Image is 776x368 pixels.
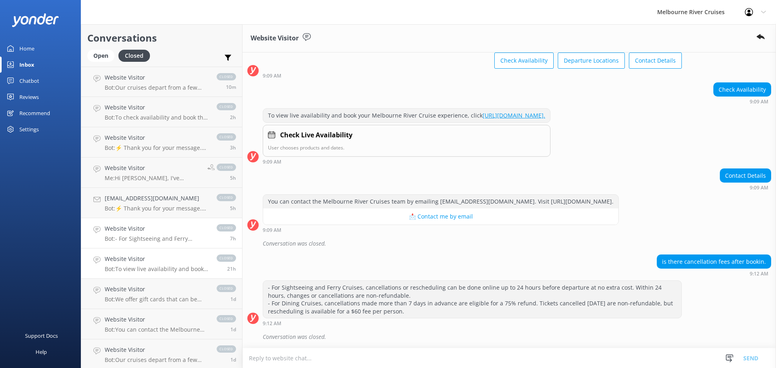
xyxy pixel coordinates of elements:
p: Bot: We offer gift cards that can be used for any of our cruises, including the dinner cruise. Yo... [105,296,209,303]
div: is there cancellation fees after bookin. [657,255,771,269]
h4: Website Visitor [105,254,209,263]
div: 09:09am 18-Aug-2025 (UTC +10:00) Australia/Sydney [263,227,619,233]
a: Website VisitorMe:Hi [PERSON_NAME], I've updated one of your entries to the Entree Tasting Platte... [81,158,242,188]
a: Closed [118,51,154,60]
span: closed [217,73,236,80]
h3: Website Visitor [251,33,299,44]
span: 09:12am 18-Aug-2025 (UTC +10:00) Australia/Sydney [230,235,236,242]
div: Open [87,50,114,62]
span: closed [217,254,236,262]
span: closed [217,194,236,201]
p: Bot: ⚡ Thank you for your message. Our office hours are Mon - Fri 9.30am - 5pm. We'll get back to... [105,144,209,151]
strong: 9:09 AM [263,160,281,164]
strong: 9:09 AM [263,228,281,233]
strong: 9:12 AM [263,321,281,326]
span: closed [217,133,236,141]
div: Settings [19,121,39,137]
div: 09:09am 18-Aug-2025 (UTC +10:00) Australia/Sydney [263,73,682,78]
h4: Website Visitor [105,285,209,294]
a: Website VisitorBot:Our cruises depart from a few different locations along [GEOGRAPHIC_DATA] and ... [81,67,242,97]
div: 09:09am 18-Aug-2025 (UTC +10:00) Australia/Sydney [720,185,771,190]
span: 10:38am 18-Aug-2025 (UTC +10:00) Australia/Sydney [230,205,236,212]
div: 2025-08-17T23:12:28.070 [247,237,771,250]
h4: Website Visitor [105,103,209,112]
span: closed [217,285,236,292]
div: Conversation was closed. [263,237,771,250]
div: Home [19,40,34,57]
span: closed [217,345,236,353]
a: [EMAIL_ADDRESS][DOMAIN_NAME]Bot:⚡ Thank you for your message. Our office hours are Mon - Fri 9.30... [81,188,242,218]
div: Chatbot [19,73,39,89]
a: Website VisitorBot:We offer gift cards that can be used for any of our cruises, including the din... [81,279,242,309]
div: Reviews [19,89,39,105]
button: 📩 Contact me by email [263,208,618,225]
p: Bot: Our cruises depart from a few different locations along [GEOGRAPHIC_DATA] and Federation [GE... [105,356,209,364]
span: 01:23pm 18-Aug-2025 (UTC +10:00) Australia/Sydney [230,144,236,151]
img: yonder-white-logo.png [12,13,59,27]
button: Check Availability [494,53,554,69]
a: Website VisitorBot:To check availability and book the Spirit of Melbourne Lunch Cruise, please vi... [81,97,242,127]
div: You can contact the Melbourne River Cruises team by emailing [EMAIL_ADDRESS][DOMAIN_NAME]. Visit ... [263,195,618,208]
span: closed [217,103,236,110]
span: 10:35am 17-Aug-2025 (UTC +10:00) Australia/Sydney [230,356,236,363]
div: 09:09am 18-Aug-2025 (UTC +10:00) Australia/Sydney [263,159,550,164]
p: Bot: ⚡ Thank you for your message. Our office hours are Mon - Fri 9.30am - 5pm. We'll get back to... [105,205,209,212]
div: 09:12am 18-Aug-2025 (UTC +10:00) Australia/Sydney [263,320,682,326]
strong: 9:09 AM [750,185,768,190]
h4: Website Visitor [105,133,209,142]
div: Closed [118,50,150,62]
div: Conversation was closed. [263,330,771,344]
p: Bot: - For Sightseeing and Ferry Cruises, cancellations or rescheduling can be done online up to ... [105,235,209,242]
div: Help [36,344,47,360]
a: [URL][DOMAIN_NAME]. [483,111,545,119]
div: 09:09am 18-Aug-2025 (UTC +10:00) Australia/Sydney [713,99,771,104]
div: Support Docs [25,328,58,344]
h2: Conversations [87,30,236,46]
h4: Website Visitor [105,224,209,233]
a: Website VisitorBot:To view live availability and book your Melbourne River Cruise experience, ple... [81,248,242,279]
div: Check Availability [714,83,771,97]
h4: Website Visitor [105,315,209,324]
div: 09:12am 18-Aug-2025 (UTC +10:00) Australia/Sydney [657,271,771,276]
div: 2025-08-17T23:31:49.603 [247,330,771,344]
strong: 9:09 AM [750,99,768,104]
a: Website VisitorBot:You can contact the Melbourne River Cruises team by emailing [EMAIL_ADDRESS][D... [81,309,242,339]
span: 10:58am 17-Aug-2025 (UTC +10:00) Australia/Sydney [230,326,236,333]
button: Contact Details [629,53,682,69]
h4: [EMAIL_ADDRESS][DOMAIN_NAME] [105,194,209,203]
span: 06:50pm 17-Aug-2025 (UTC +10:00) Australia/Sydney [227,265,236,272]
div: - For Sightseeing and Ferry Cruises, cancellations or rescheduling can be done online up to 24 ho... [263,281,681,318]
p: Bot: To check availability and book the Spirit of Melbourne Lunch Cruise, please visit [URL][DOMA... [105,114,209,121]
a: Website VisitorBot:⚡ Thank you for your message. Our office hours are Mon - Fri 9.30am - 5pm. We'... [81,127,242,158]
span: 01:37pm 18-Aug-2025 (UTC +10:00) Australia/Sydney [230,114,236,121]
p: Bot: To view live availability and book your Melbourne River Cruise experience, please visit: [UR... [105,265,209,273]
span: 04:14pm 18-Aug-2025 (UTC +10:00) Australia/Sydney [226,84,236,90]
h4: Website Visitor [105,164,201,172]
strong: 9:09 AM [263,74,281,78]
span: closed [217,224,236,231]
button: Departure Locations [558,53,625,69]
a: Website VisitorBot:- For Sightseeing and Ferry Cruises, cancellations or rescheduling can be done... [81,218,242,248]
span: 01:14pm 17-Aug-2025 (UTC +10:00) Australia/Sydney [230,296,236,303]
span: closed [217,315,236,322]
p: Me: Hi [PERSON_NAME], I've updated one of your entries to the Entree Tasting Platter, which inclu... [105,175,201,182]
h4: Website Visitor [105,73,209,82]
span: 11:23am 18-Aug-2025 (UTC +10:00) Australia/Sydney [230,175,236,181]
p: Bot: Our cruises depart from a few different locations along [GEOGRAPHIC_DATA] and Federation [GE... [105,84,209,91]
h4: Website Visitor [105,345,209,354]
strong: 9:12 AM [750,271,768,276]
span: closed [217,164,236,171]
p: User chooses products and dates. [268,144,545,151]
div: Contact Details [720,169,771,183]
h4: Check Live Availability [280,130,352,141]
div: Inbox [19,57,34,73]
div: To view live availability and book your Melbourne River Cruise experience, click [263,109,550,122]
a: Open [87,51,118,60]
p: Bot: You can contact the Melbourne River Cruises team by emailing [EMAIL_ADDRESS][DOMAIN_NAME]. V... [105,326,209,333]
div: Recommend [19,105,50,121]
